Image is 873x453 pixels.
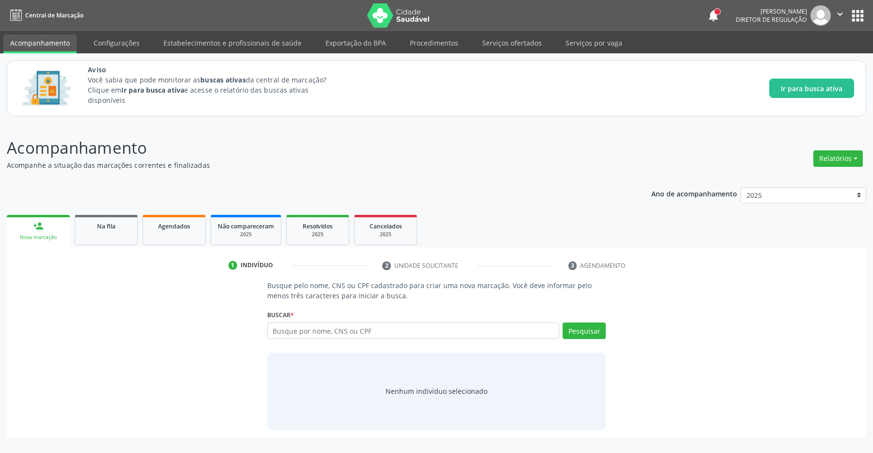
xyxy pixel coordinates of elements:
[121,85,184,95] strong: Ir para busca ativa
[97,222,115,230] span: Na fila
[14,234,63,241] div: Nova marcação
[157,34,308,51] a: Estabelecimentos e profissionais de saúde
[651,187,737,199] p: Ano de acompanhamento
[241,261,273,270] div: Indivíduo
[33,221,44,231] div: person_add
[267,307,294,323] label: Buscar
[293,231,342,238] div: 2025
[158,222,190,230] span: Agendados
[25,11,83,19] span: Central de Marcação
[559,34,629,51] a: Serviços por vaga
[3,34,77,53] a: Acompanhamento
[403,34,465,51] a: Procedimentos
[7,160,608,170] p: Acompanhe a situação das marcações correntes e finalizadas
[813,150,863,167] button: Relatórios
[563,323,606,339] button: Pesquisar
[87,34,146,51] a: Configurações
[267,323,560,339] input: Busque por nome, CNS ou CPF
[835,9,845,19] i: 
[361,231,410,238] div: 2025
[218,222,274,230] span: Não compareceram
[849,7,866,24] button: apps
[319,34,393,51] a: Exportação do BPA
[386,386,487,396] div: Nenhum indivíduo selecionado
[736,7,807,16] div: [PERSON_NAME]
[781,83,842,94] span: Ir para busca ativa
[19,66,74,110] img: Imagem de CalloutCard
[7,7,83,23] a: Central de Marcação
[267,280,606,301] p: Busque pelo nome, CNS ou CPF cadastrado para criar uma nova marcação. Você deve informar pelo men...
[228,261,237,270] div: 1
[370,222,402,230] span: Cancelados
[7,136,608,160] p: Acompanhamento
[475,34,549,51] a: Serviços ofertados
[218,231,274,238] div: 2025
[769,79,854,98] button: Ir para busca ativa
[88,65,344,75] span: Aviso
[831,5,849,26] button: 
[303,222,333,230] span: Resolvidos
[707,9,720,22] button: notifications
[200,75,245,84] strong: buscas ativas
[736,16,807,24] span: Diretor de regulação
[810,5,831,26] img: img
[88,75,344,105] p: Você sabia que pode monitorar as da central de marcação? Clique em e acesse o relatório das busca...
